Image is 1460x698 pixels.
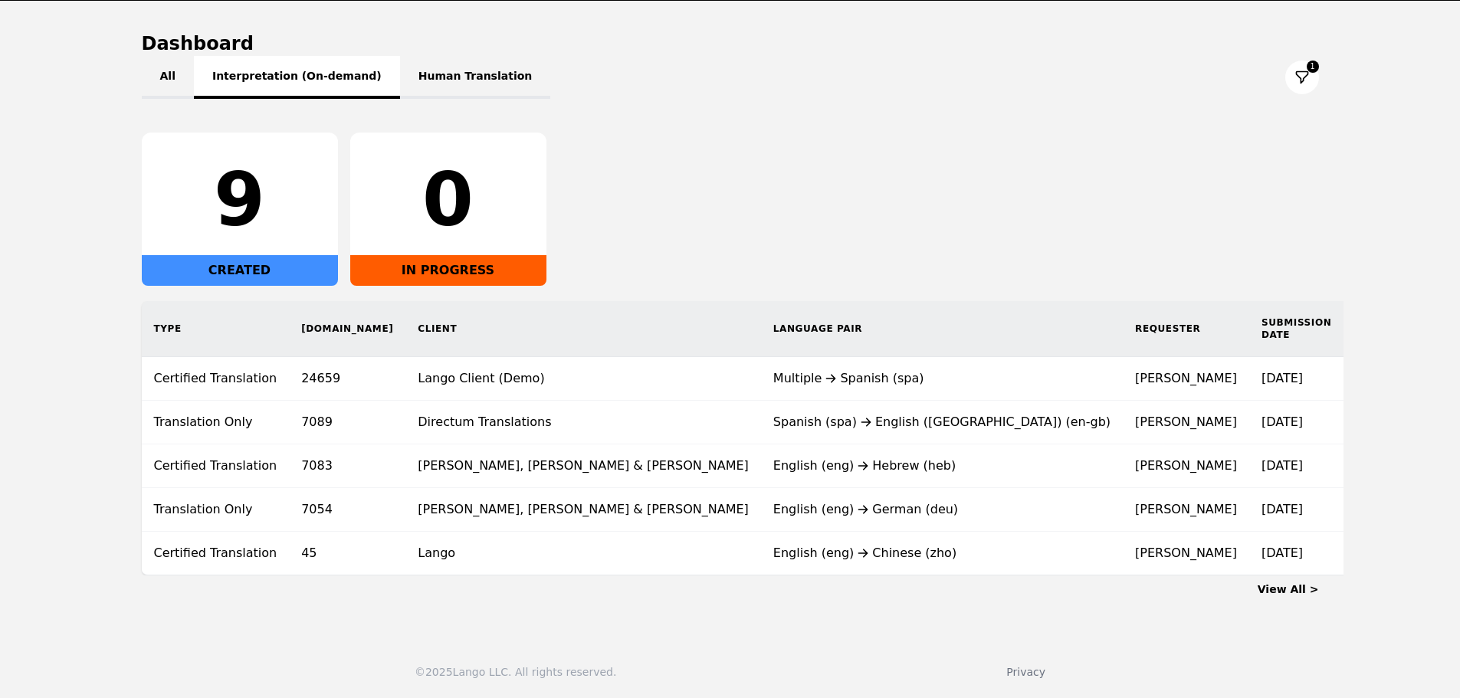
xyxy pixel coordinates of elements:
[1123,357,1249,401] td: [PERSON_NAME]
[350,255,546,286] div: IN PROGRESS
[1249,301,1344,357] th: Submission Date
[1262,458,1303,473] time: [DATE]
[405,488,761,532] td: [PERSON_NAME], [PERSON_NAME] & [PERSON_NAME]
[142,357,290,401] td: Certified Translation
[405,357,761,401] td: Lango Client (Demo)
[142,532,290,575] td: Certified Translation
[363,163,534,237] div: 0
[405,301,761,357] th: Client
[142,488,290,532] td: Translation Only
[1123,444,1249,488] td: [PERSON_NAME]
[289,401,405,444] td: 7089
[1123,401,1249,444] td: [PERSON_NAME]
[142,444,290,488] td: Certified Translation
[289,444,405,488] td: 7083
[405,532,761,575] td: Lango
[289,357,405,401] td: 24659
[405,401,761,444] td: Directum Translations
[1285,61,1319,94] button: Filter
[1262,502,1303,516] time: [DATE]
[1262,546,1303,560] time: [DATE]
[773,500,1111,519] div: English (eng) German (deu)
[773,457,1111,475] div: English (eng) Hebrew (heb)
[405,444,761,488] td: [PERSON_NAME], [PERSON_NAME] & [PERSON_NAME]
[1262,415,1303,429] time: [DATE]
[1006,666,1045,678] a: Privacy
[154,163,326,237] div: 9
[142,401,290,444] td: Translation Only
[1262,371,1303,385] time: [DATE]
[142,56,194,99] button: All
[1258,583,1319,595] a: View All >
[1307,61,1319,73] span: 1
[773,413,1111,431] div: Spanish (spa) English ([GEOGRAPHIC_DATA]) (en-gb)
[289,301,405,357] th: [DOMAIN_NAME]
[773,544,1111,562] div: English (eng) Chinese (zho)
[194,56,400,99] button: Interpretation (On-demand)
[289,488,405,532] td: 7054
[400,56,551,99] button: Human Translation
[1123,301,1249,357] th: Requester
[142,301,290,357] th: Type
[773,369,924,388] div: Multiple Spanish (spa)
[1123,532,1249,575] td: [PERSON_NAME]
[142,255,338,286] div: CREATED
[415,664,616,680] div: © 2025 Lango LLC. All rights reserved.
[761,301,1123,357] th: Language Pair
[142,31,1319,56] h1: Dashboard
[1123,488,1249,532] td: [PERSON_NAME]
[289,532,405,575] td: 45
